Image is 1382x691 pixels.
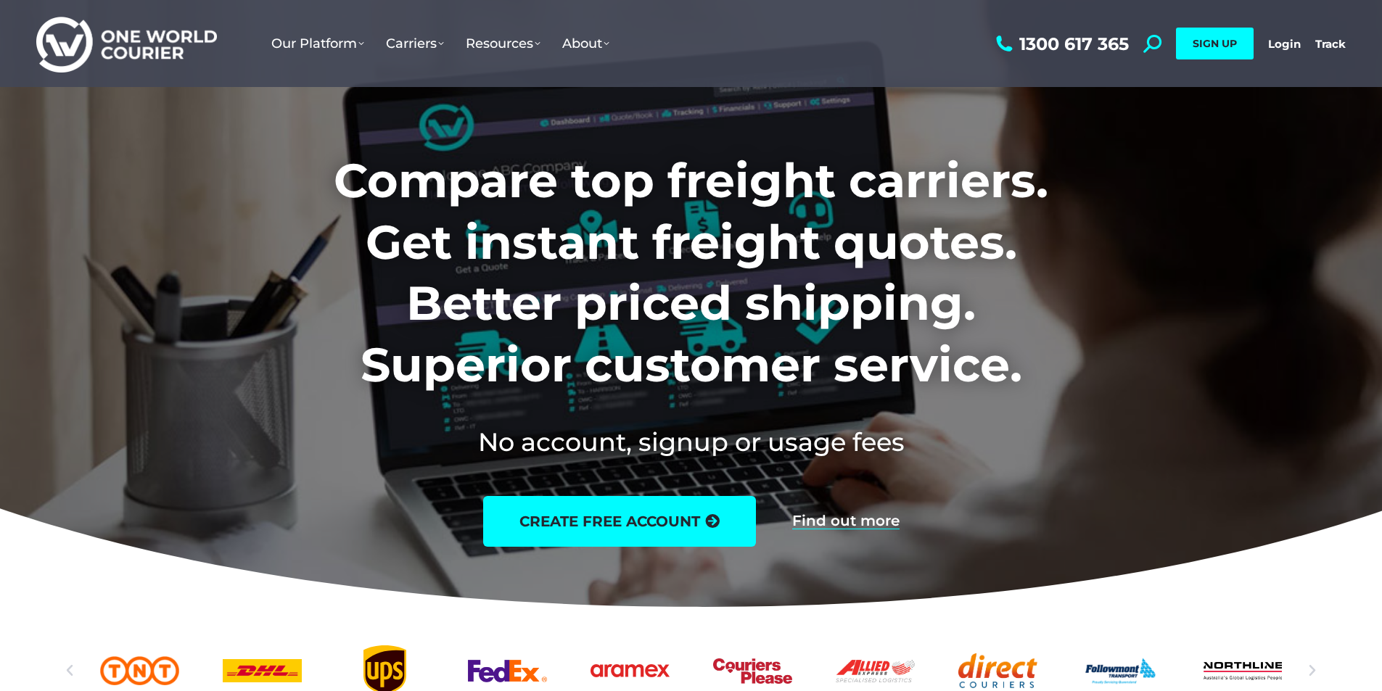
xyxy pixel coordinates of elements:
a: Find out more [792,513,900,529]
a: About [551,21,620,66]
span: About [562,36,609,51]
span: Resources [466,36,540,51]
a: Our Platform [260,21,375,66]
a: Carriers [375,21,455,66]
a: create free account [483,496,756,547]
a: SIGN UP [1176,28,1254,59]
a: Track [1315,37,1346,51]
a: 1300 617 365 [992,35,1129,53]
h1: Compare top freight carriers. Get instant freight quotes. Better priced shipping. Superior custom... [238,150,1144,395]
h2: No account, signup or usage fees [238,424,1144,460]
span: SIGN UP [1193,37,1237,50]
span: Carriers [386,36,444,51]
span: Our Platform [271,36,364,51]
a: Login [1268,37,1301,51]
img: One World Courier [36,15,217,73]
a: Resources [455,21,551,66]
